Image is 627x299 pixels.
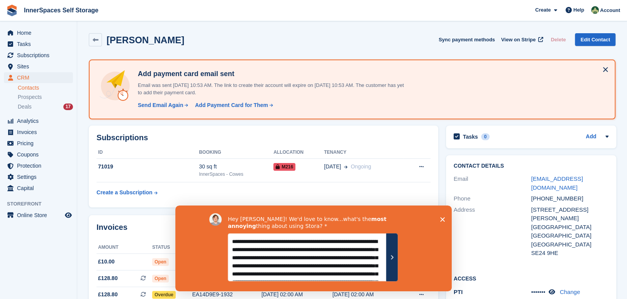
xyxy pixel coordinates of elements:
[18,93,73,101] a: Prospects
[600,7,620,14] span: Account
[531,175,583,191] a: [EMAIL_ADDRESS][DOMAIN_NAME]
[4,160,73,171] a: menu
[454,274,608,282] h2: Access
[175,206,452,291] iframe: Survey by David from Stora
[97,185,158,200] a: Create a Subscription
[531,194,609,203] div: [PHONE_NUMBER]
[351,163,371,170] span: Ongoing
[586,133,596,141] a: Add
[152,241,192,254] th: Status
[98,258,115,266] span: £10.00
[195,101,268,109] div: Add Payment Card for Them
[17,183,63,194] span: Capital
[261,291,332,299] div: [DATE] 02:00 AM
[18,93,42,101] span: Prospects
[4,50,73,61] a: menu
[63,104,73,110] div: 17
[97,163,199,171] div: 71019
[6,5,18,16] img: stora-icon-8386f47178a22dfd0bd8f6a31ec36ba5ce8667c1dd55bd0f319d3a0aa187defe.svg
[17,172,63,182] span: Settings
[17,149,63,160] span: Coupons
[531,231,609,240] div: [GEOGRAPHIC_DATA]
[4,183,73,194] a: menu
[4,27,73,38] a: menu
[591,6,599,14] img: Paula Amey
[97,223,127,236] h2: Invoices
[21,4,102,17] a: InnerSpaces Self Storage
[547,33,569,46] button: Delete
[454,194,531,203] div: Phone
[4,172,73,182] a: menu
[17,127,63,138] span: Invoices
[97,189,153,197] div: Create a Subscription
[4,116,73,126] a: menu
[501,36,535,44] span: View on Stripe
[98,291,118,299] span: £128.80
[199,146,273,159] th: Booking
[454,206,531,258] div: Address
[97,133,430,142] h2: Subscriptions
[18,103,73,111] a: Deals 17
[17,39,63,49] span: Tasks
[107,35,184,45] h2: [PERSON_NAME]
[152,275,169,282] span: Open
[18,103,32,110] span: Deals
[138,101,183,109] div: Send Email Again
[573,6,584,14] span: Help
[324,146,403,159] th: Tenancy
[273,163,295,171] span: M216
[97,146,199,159] th: ID
[481,133,490,140] div: 0
[560,289,580,295] a: Change
[4,61,73,72] a: menu
[273,146,324,159] th: Allocation
[7,200,77,208] span: Storefront
[135,82,405,97] p: Email was sent [DATE] 10:53 AM. The link to create their account will expire on [DATE] 10:53 AM. ...
[192,101,274,109] a: Add Payment Card for Them
[439,33,495,46] button: Sync payment methods
[199,163,273,171] div: 30 sq ft
[17,138,63,149] span: Pricing
[17,27,63,38] span: Home
[531,223,609,232] div: [GEOGRAPHIC_DATA]
[98,274,118,282] span: £128.80
[324,163,341,171] span: [DATE]
[4,72,73,83] a: menu
[531,289,546,295] span: •••••••
[454,163,608,169] h2: Contact Details
[17,72,63,83] span: CRM
[4,39,73,49] a: menu
[64,211,73,220] a: Preview store
[135,70,405,78] h4: Add payment card email sent
[531,206,609,223] div: [STREET_ADDRESS][PERSON_NAME]
[18,84,73,92] a: Contacts
[4,127,73,138] a: menu
[531,249,609,258] div: SE24 9HE
[17,61,63,72] span: Sites
[199,171,273,178] div: InnerSpaces - Cowes
[498,33,545,46] a: View on Stripe
[4,138,73,149] a: menu
[463,133,478,140] h2: Tasks
[152,291,176,299] span: Overdue
[531,240,609,249] div: [GEOGRAPHIC_DATA]
[535,6,551,14] span: Create
[17,160,63,171] span: Protection
[4,149,73,160] a: menu
[17,210,63,221] span: Online Store
[454,289,463,295] span: PTI
[192,291,261,299] div: EA14D9E9-1932
[4,210,73,221] a: menu
[17,50,63,61] span: Subscriptions
[454,175,531,192] div: Email
[575,33,615,46] a: Edit Contact
[97,241,152,254] th: Amount
[332,291,403,299] div: [DATE] 02:00 AM
[152,258,169,266] span: Open
[99,70,132,102] img: add-payment-card-4dbda4983b697a7845d177d07a5d71e8a16f1ec00487972de202a45f1e8132f5.svg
